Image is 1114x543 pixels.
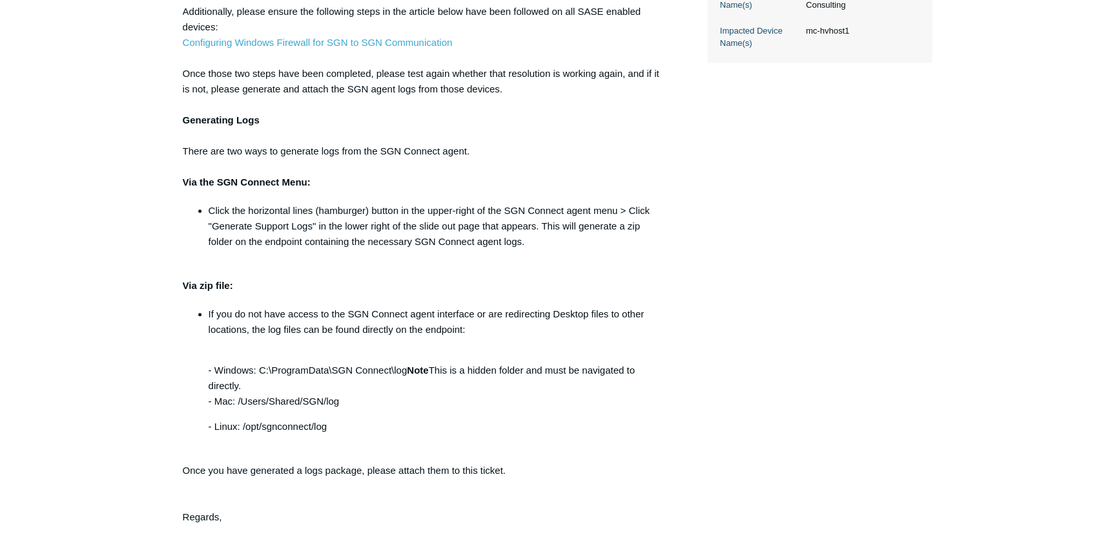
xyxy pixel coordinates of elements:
p: If you do not have access to the SGN Connect agent interface or are redirecting Desktop files to ... [209,306,665,337]
a: Configuring Windows Firewall for SGN to SGN Communication [183,37,453,48]
dt: Impacted Device Name(s) [720,25,799,50]
dd: mc-hvhost1 [799,25,919,37]
p: - Linux: /opt/sgnconnect/log [209,419,665,434]
li: Click the horizontal lines (hamburger) button in the upper-right of the SGN Connect agent menu > ... [209,203,665,250]
p: - Windows: C:\ProgramData\SGN Connect\log This is a hidden folder and must be navigated to direct... [209,347,665,409]
strong: Via zip file: [183,280,233,291]
strong: Note [407,365,428,376]
strong: Via the SGN Connect Menu: [183,176,311,187]
strong: Generating Logs [183,114,260,125]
